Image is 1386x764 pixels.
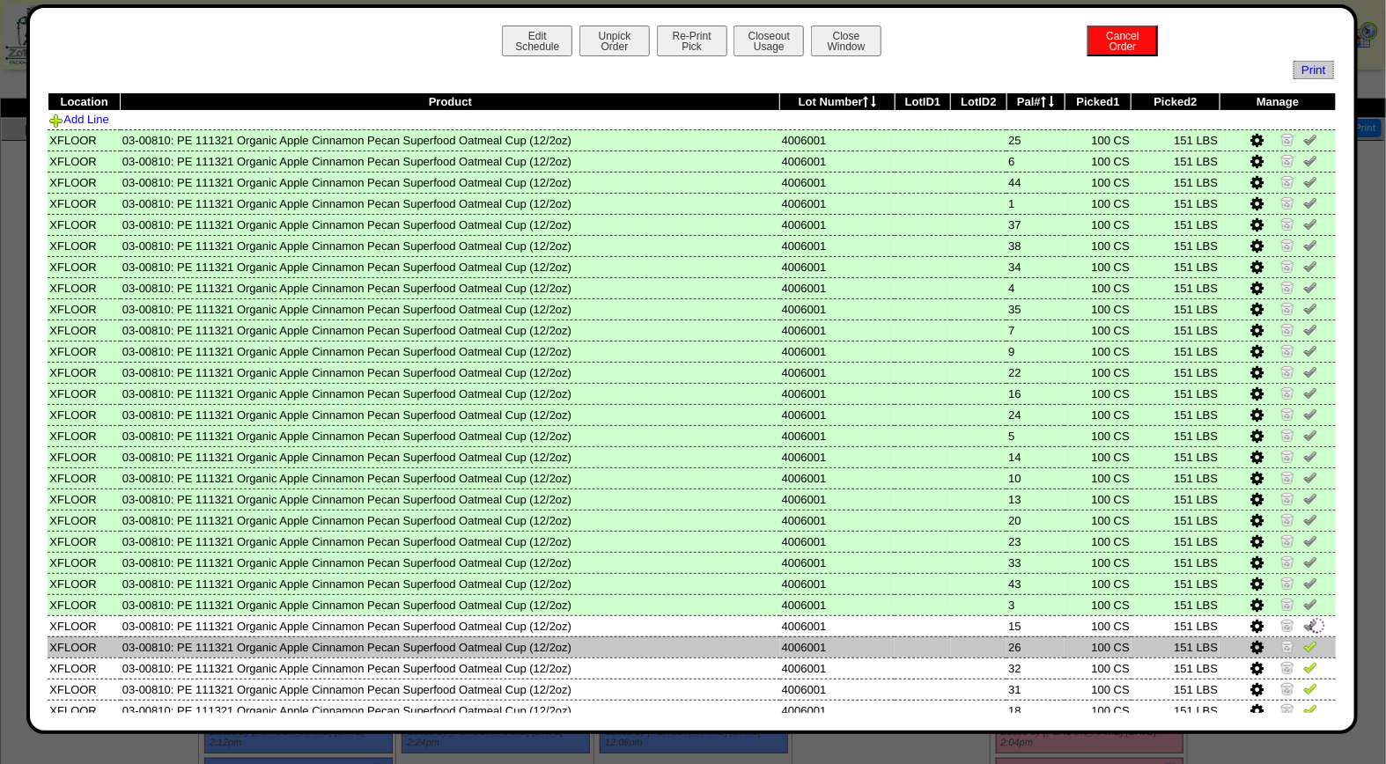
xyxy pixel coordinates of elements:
[48,320,121,341] td: XFLOOR
[1065,214,1132,235] td: 100 CS
[1132,235,1220,256] td: 151 LBS
[1065,552,1132,573] td: 100 CS
[780,256,896,277] td: 4006001
[1303,470,1317,484] img: Un-Verify Pick
[48,510,121,531] td: XFLOOR
[1132,531,1220,552] td: 151 LBS
[48,446,121,467] td: XFLOOR
[1303,195,1317,209] img: Un-Verify Pick
[1006,489,1065,510] td: 13
[1065,298,1132,320] td: 100 CS
[121,679,780,700] td: 03-00810: PE 111321 Organic Apple Cinnamon Pecan Superfood Oatmeal Cup (12/2oz)
[121,425,780,446] td: 03-00810: PE 111321 Organic Apple Cinnamon Pecan Superfood Oatmeal Cup (12/2oz)
[121,235,780,256] td: 03-00810: PE 111321 Organic Apple Cinnamon Pecan Superfood Oatmeal Cup (12/2oz)
[1303,428,1317,442] img: Un-Verify Pick
[1006,235,1065,256] td: 38
[1065,425,1132,446] td: 100 CS
[1303,343,1317,357] img: Un-Verify Pick
[895,93,950,111] th: LotID1
[48,594,121,615] td: XFLOOR
[121,151,780,172] td: 03-00810: PE 111321 Organic Apple Cinnamon Pecan Superfood Oatmeal Cup (12/2oz)
[780,298,896,320] td: 4006001
[1065,489,1132,510] td: 100 CS
[1065,256,1132,277] td: 100 CS
[1006,467,1065,489] td: 10
[121,383,780,404] td: 03-00810: PE 111321 Organic Apple Cinnamon Pecan Superfood Oatmeal Cup (12/2oz)
[1132,214,1220,235] td: 151 LBS
[1065,700,1132,721] td: 100 CS
[780,172,896,193] td: 4006001
[1006,615,1065,636] td: 15
[1280,280,1294,294] img: Zero Item and Verify
[121,657,780,679] td: 03-00810: PE 111321 Organic Apple Cinnamon Pecan Superfood Oatmeal Cup (12/2oz)
[1280,364,1294,378] img: Zero Item and Verify
[1132,446,1220,467] td: 151 LBS
[48,700,121,721] td: XFLOOR
[121,320,780,341] td: 03-00810: PE 111321 Organic Apple Cinnamon Pecan Superfood Oatmeal Cup (12/2oz)
[1132,425,1220,446] td: 151 LBS
[1303,301,1317,315] img: Un-Verify Pick
[48,172,121,193] td: XFLOOR
[1006,383,1065,404] td: 16
[48,214,121,235] td: XFLOOR
[1303,132,1317,146] img: Un-Verify Pick
[657,26,727,56] button: Re-PrintPick
[1294,61,1333,79] span: Print
[1132,151,1220,172] td: 151 LBS
[780,383,896,404] td: 4006001
[1132,510,1220,531] td: 151 LBS
[780,615,896,636] td: 4006001
[780,362,896,383] td: 4006001
[1132,93,1220,111] th: Picked2
[1132,657,1220,679] td: 151 LBS
[1132,636,1220,657] td: 151 LBS
[48,467,121,489] td: XFLOOR
[1132,573,1220,594] td: 151 LBS
[1065,510,1132,531] td: 100 CS
[780,510,896,531] td: 4006001
[1303,555,1317,569] img: Un-Verify Pick
[1006,425,1065,446] td: 5
[1006,657,1065,679] td: 32
[1006,320,1065,341] td: 7
[1065,235,1132,256] td: 100 CS
[809,40,883,53] a: CloseWindow
[48,277,121,298] td: XFLOOR
[1280,639,1294,653] img: Zero Item and Verify
[1280,681,1294,695] img: Zero Item and Verify
[48,193,121,214] td: XFLOOR
[780,657,896,679] td: 4006001
[1132,172,1220,193] td: 151 LBS
[1065,467,1132,489] td: 100 CS
[121,636,780,657] td: 03-00810: PE 111321 Organic Apple Cinnamon Pecan Superfood Oatmeal Cup (12/2oz)
[1303,364,1317,378] img: Un-Verify Pick
[780,700,896,721] td: 4006001
[1006,341,1065,362] td: 9
[1006,552,1065,573] td: 33
[1303,386,1317,400] img: Un-Verify Pick
[780,235,896,256] td: 4006001
[121,298,780,320] td: 03-00810: PE 111321 Organic Apple Cinnamon Pecan Superfood Oatmeal Cup (12/2oz)
[780,489,896,510] td: 4006001
[121,489,780,510] td: 03-00810: PE 111321 Organic Apple Cinnamon Pecan Superfood Oatmeal Cup (12/2oz)
[1065,594,1132,615] td: 100 CS
[1132,129,1220,151] td: 151 LBS
[780,446,896,467] td: 4006001
[1006,531,1065,552] td: 23
[1280,512,1294,526] img: Zero Item and Verify
[780,594,896,615] td: 4006001
[121,93,780,111] th: Product
[48,298,121,320] td: XFLOOR
[121,172,780,193] td: 03-00810: PE 111321 Organic Apple Cinnamon Pecan Superfood Oatmeal Cup (12/2oz)
[48,615,121,636] td: XFLOOR
[48,573,121,594] td: XFLOOR
[1303,174,1317,188] img: Un-Verify Pick
[121,277,780,298] td: 03-00810: PE 111321 Organic Apple Cinnamon Pecan Superfood Oatmeal Cup (12/2oz)
[780,404,896,425] td: 4006001
[121,362,780,383] td: 03-00810: PE 111321 Organic Apple Cinnamon Pecan Superfood Oatmeal Cup (12/2oz)
[1303,280,1317,294] img: Un-Verify Pick
[121,446,780,467] td: 03-00810: PE 111321 Organic Apple Cinnamon Pecan Superfood Oatmeal Cup (12/2oz)
[1065,129,1132,151] td: 100 CS
[1303,217,1317,231] img: Un-Verify Pick
[1280,533,1294,547] img: Zero Item and Verify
